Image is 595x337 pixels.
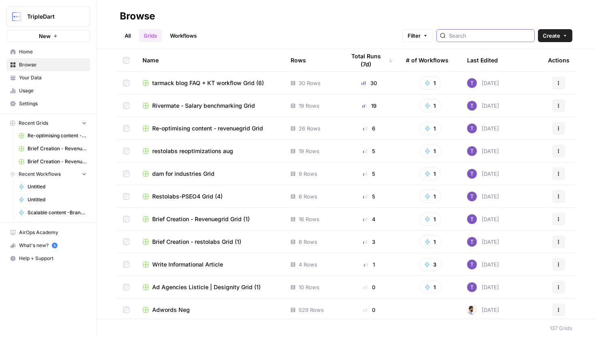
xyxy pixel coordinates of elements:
[299,170,317,178] span: 9 Rows
[299,283,319,291] span: 10 Rows
[6,239,90,252] button: What's new? 5
[345,192,393,200] div: 5
[19,100,87,107] span: Settings
[28,183,87,190] span: Untitled
[15,155,90,168] a: Brief Creation - Revenuegrid Grid (1)
[408,32,421,40] span: Filter
[419,99,441,112] button: 1
[19,255,87,262] span: Help + Support
[27,13,76,21] span: TripleDart
[142,306,278,314] a: Adwords Neg
[406,49,448,71] div: # of Workflows
[419,122,441,135] button: 1
[467,214,499,224] div: [DATE]
[152,170,215,178] span: dam for industries Grid
[142,238,278,246] a: Brief Creation - restolabs Grid (1)
[467,192,499,201] div: [DATE]
[15,180,90,193] a: Untitled
[15,206,90,219] a: Scalable content -Brandlife
[345,260,393,269] div: 1
[19,74,87,81] span: Your Data
[152,306,190,314] span: Adwords Neg
[299,147,319,155] span: 19 Rows
[6,30,90,42] button: New
[9,9,24,24] img: TripleDart Logo
[550,324,572,332] div: 137 Grids
[28,158,87,165] span: Brief Creation - Revenuegrid Grid (1)
[142,102,278,110] a: Rivermate - Salary benchmarking Grid
[142,79,278,87] a: tarmack blog FAQ + KT workflow Grid (6)
[467,305,477,315] img: ykaosv8814szsqn64d2bp9dhkmx9
[28,209,87,216] span: Scalable content -Brandlife
[15,142,90,155] a: Brief Creation - Revenuegrid Grid
[299,192,317,200] span: 6 Rows
[467,146,499,156] div: [DATE]
[467,78,499,88] div: [DATE]
[299,306,324,314] span: 529 Rows
[142,147,278,155] a: restolabs reoptimizations aug
[467,101,499,111] div: [DATE]
[467,260,477,269] img: ogabi26qpshj0n8lpzr7tvse760o
[345,238,393,246] div: 3
[152,260,223,269] span: Write Informational Article
[299,124,321,132] span: 26 Rows
[39,32,51,40] span: New
[19,119,48,127] span: Recent Grids
[152,102,255,110] span: Rivermate - Salary benchmarking Grid
[299,215,319,223] span: 16 Rows
[419,145,441,158] button: 1
[299,260,317,269] span: 4 Rows
[152,124,263,132] span: Re-optimising content - revenuegrid Grid
[467,214,477,224] img: ogabi26qpshj0n8lpzr7tvse760o
[28,132,87,139] span: Re-optimising content - revenuegrid Grid
[53,243,55,247] text: 5
[120,10,155,23] div: Browse
[467,260,499,269] div: [DATE]
[152,283,261,291] span: Ad Agencies Listicle | Designity Grid (1)
[142,283,278,291] a: Ad Agencies Listicle | Designity Grid (1)
[15,129,90,142] a: Re-optimising content - revenuegrid Grid
[52,243,57,248] a: 5
[402,29,433,42] button: Filter
[345,79,393,87] div: 30
[449,32,531,40] input: Search
[538,29,572,42] button: Create
[291,49,306,71] div: Rows
[7,239,90,252] div: What's new?
[142,192,278,200] a: Restolabs-PSEO4 Grid (4)
[467,282,499,292] div: [DATE]
[467,101,477,111] img: ogabi26qpshj0n8lpzr7tvse760o
[19,48,87,55] span: Home
[6,71,90,84] a: Your Data
[419,167,441,180] button: 1
[345,306,393,314] div: 0
[543,32,560,40] span: Create
[299,79,321,87] span: 30 Rows
[165,29,202,42] a: Workflows
[299,102,319,110] span: 19 Rows
[19,171,61,178] span: Recent Workflows
[6,252,90,265] button: Help + Support
[419,281,441,294] button: 1
[419,77,441,90] button: 1
[142,170,278,178] a: dam for industries Grid
[142,124,278,132] a: Re-optimising content - revenuegrid Grid
[467,305,499,315] div: [DATE]
[142,49,278,71] div: Name
[419,213,441,226] button: 1
[419,258,442,271] button: 3
[345,147,393,155] div: 5
[19,229,87,236] span: AirOps Academy
[467,282,477,292] img: ogabi26qpshj0n8lpzr7tvse760o
[15,193,90,206] a: Untitled
[299,238,317,246] span: 6 Rows
[6,6,90,27] button: Workspace: TripleDart
[467,49,498,71] div: Last Edited
[152,192,223,200] span: Restolabs-PSEO4 Grid (4)
[6,45,90,58] a: Home
[142,215,278,223] a: Brief Creation - Revenuegrid Grid (1)
[467,192,477,201] img: ogabi26qpshj0n8lpzr7tvse760o
[467,146,477,156] img: ogabi26qpshj0n8lpzr7tvse760o
[345,102,393,110] div: 19
[467,124,499,133] div: [DATE]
